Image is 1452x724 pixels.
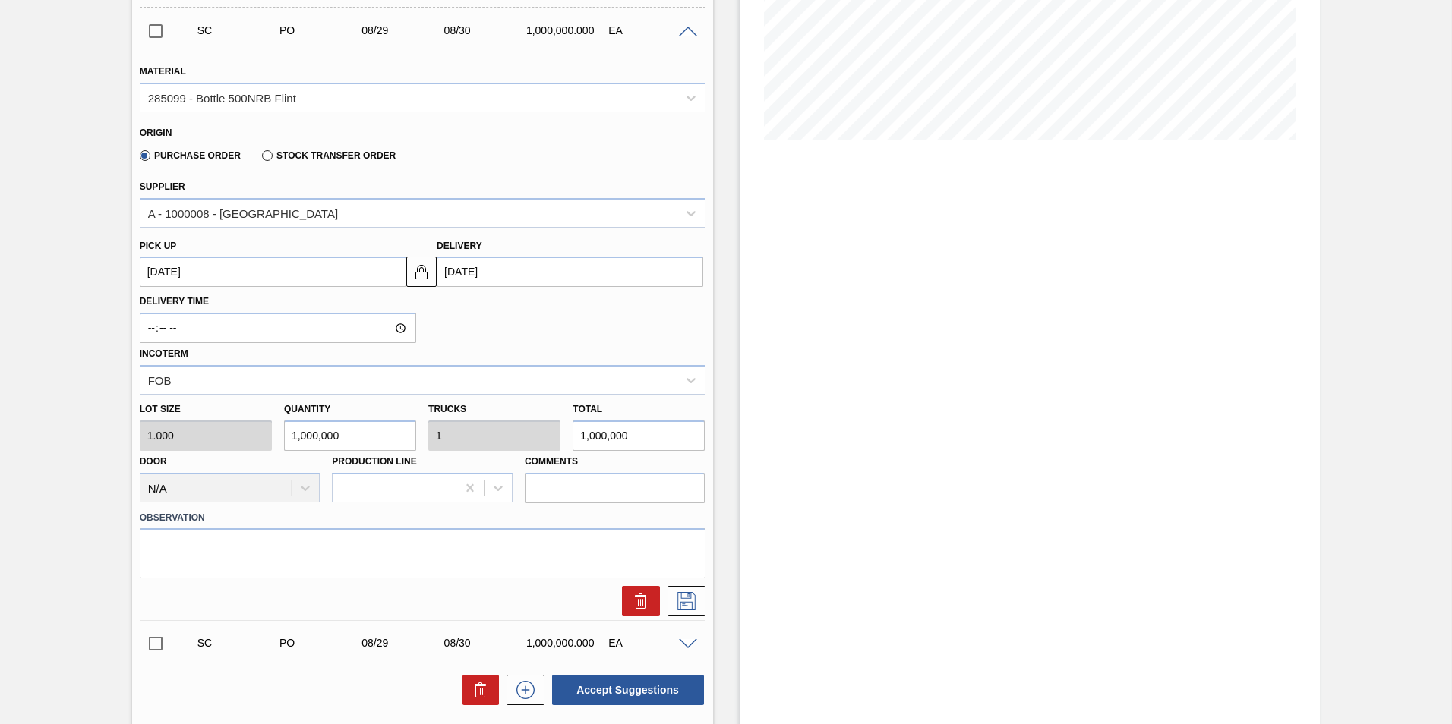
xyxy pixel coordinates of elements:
div: 1,000,000.000 [522,637,614,649]
div: A - 1000008 - [GEOGRAPHIC_DATA] [148,206,338,219]
label: Material [140,66,186,77]
div: EA [604,637,696,649]
input: mm/dd/yyyy [140,257,406,287]
div: 08/30/2025 [440,637,532,649]
div: FOB [148,373,172,386]
label: Stock Transfer Order [262,150,396,161]
label: Delivery [437,241,482,251]
label: Purchase Order [140,150,241,161]
div: Purchase order [276,637,368,649]
label: Production Line [332,456,416,467]
div: Suggestion Created [194,637,286,649]
div: Suggestion Created [194,24,286,36]
div: Accept Suggestions [544,673,705,707]
div: Delete Suggestions [455,675,499,705]
label: Supplier [140,181,185,192]
div: 08/29/2025 [358,637,450,649]
label: Comments [525,451,705,473]
div: Delete Suggestion [614,586,660,616]
label: Origin [140,127,172,138]
div: Purchase order [276,24,368,36]
button: Accept Suggestions [552,675,704,705]
label: Lot size [140,398,272,420]
label: Pick up [140,241,177,251]
div: 08/29/2025 [358,24,450,36]
div: 1,000,000.000 [522,24,614,36]
div: EA [604,24,696,36]
label: Total [573,404,602,414]
div: Save Suggestion [660,586,705,616]
label: Incoterm [140,348,188,359]
img: locked [412,263,431,281]
label: Delivery Time [140,291,416,313]
div: 285099 - Bottle 500NRB Flint [148,91,296,104]
input: mm/dd/yyyy [437,257,703,287]
div: New suggestion [499,675,544,705]
button: locked [406,257,437,287]
label: Quantity [284,404,330,414]
label: Trucks [428,404,466,414]
label: Door [140,456,167,467]
label: Observation [140,507,705,529]
div: 08/30/2025 [440,24,532,36]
